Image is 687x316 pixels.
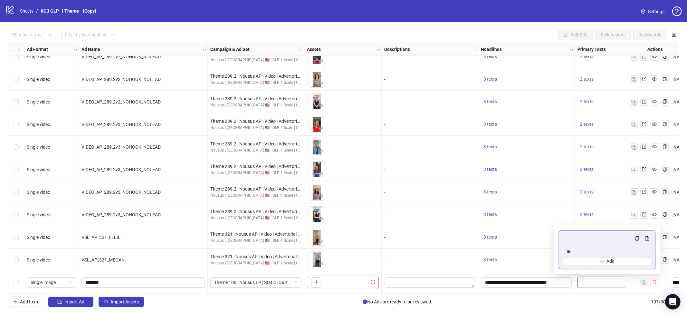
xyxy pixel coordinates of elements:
[319,81,323,85] span: eye
[483,54,497,59] span: 3 texts
[384,122,386,127] span: -
[210,185,301,193] div: Theme 289.2 | Nousus AP | Video | Advertorial | GLP-1 | Pointout
[27,144,50,150] span: Single video
[632,100,636,104] img: Duplicate
[481,233,500,241] button: 3 texts
[81,257,125,262] span: VSL_AP_321_MEGAN
[652,54,657,59] span: eye
[319,262,323,266] span: eye
[27,167,50,172] span: Single video
[663,54,667,59] span: copy
[81,167,161,172] span: VIDEO_AP_289.2v3_NOHOOK_NOLEAD
[632,123,636,127] img: Duplicate
[210,57,301,63] div: Nousus | [GEOGRAPHIC_DATA] 🇺🇸 | GLP-1 Scale | CBO | HV | 7DC
[81,122,161,127] span: VIDEO_AP_289.2v3_NOHOOK_NOLEAD
[632,55,636,59] img: Duplicate
[317,215,325,223] button: Preview
[580,54,594,59] span: 2 texts
[476,43,478,55] div: Resize Descriptions column
[210,125,301,131] div: Nousus | [GEOGRAPHIC_DATA] 🇺🇸 | GLP-1 Scale | CBO | HV | 7DC
[574,47,578,52] span: holder
[481,277,572,288] div: Edit values
[577,277,636,288] div: Edit values
[81,99,161,104] span: VIDEO_AP_289.2v2_NOHOOK_NOLEAD
[481,46,502,53] strong: Headlines
[577,166,596,173] button: 2 texts
[8,181,24,203] div: Select row 103
[596,30,631,40] button: Bulk Actions
[483,189,497,194] span: 3 texts
[569,47,574,52] span: holder
[8,226,24,249] div: Select row 105
[483,234,497,240] span: 3 texts
[645,236,650,241] span: file-add
[663,190,667,194] span: copy
[580,212,594,217] span: 2 texts
[380,43,381,55] div: Resize Assets column
[311,277,321,288] button: Add
[317,260,325,268] button: Preview
[663,122,667,126] span: copy
[309,71,325,87] img: Asset 1
[309,49,325,65] img: Asset 1
[384,77,386,82] span: -
[317,125,325,133] button: Preview
[299,47,303,52] span: holder
[483,257,497,262] span: 3 texts
[630,121,638,128] button: Duplicate
[210,170,301,176] div: Nousus | [GEOGRAPHIC_DATA] 🇺🇸 | GLP-1 Scale | CBO | HV | 7DC
[303,47,308,52] span: holder
[483,99,497,104] span: 3 texts
[384,167,386,172] span: -
[483,76,497,82] span: 3 texts
[309,139,325,155] img: Asset 1
[210,46,250,53] strong: Campaign & Ad Set
[580,76,594,82] span: 2 texts
[477,47,482,52] span: holder
[210,208,301,215] div: Theme 289.2 | Nousus AP | Video | Advertorial | GLP-1 | Pointout
[81,144,161,150] span: VIDEO_AP_289.2v3_NOHOOK_NOLEAD
[384,46,410,53] strong: Descriptions
[210,193,301,199] div: Nousus | [GEOGRAPHIC_DATA] 🇺🇸 | GLP-1 Scale | CBO | HV | 7DC
[8,249,24,271] div: Select row 106
[210,253,301,260] div: Theme 321 | Nousus AP | Video | Advertorial | GLP-1 | Tiktok celebration
[39,7,98,15] a: KG3 GLP-1 Theme - {Copy}
[481,121,500,128] button: 3 texts
[73,47,78,52] span: holder
[633,30,666,40] button: Review Ads
[48,297,93,307] button: Import Ad
[483,167,497,172] span: 3 texts
[317,238,325,245] button: Preview
[642,144,646,149] span: export
[558,30,593,40] button: Bulk Edit
[577,75,596,83] button: 2 texts
[314,280,319,284] span: plus
[8,91,24,113] div: Select row 99
[210,95,301,102] div: Theme 289.2 | Nousus AP | Video | Advertorial | GLP-1 | Pointout
[384,235,386,240] span: -
[652,190,657,194] span: eye
[8,68,24,91] div: Select row 98
[214,278,298,287] span: Theme 100 | Nousus LP | Static | Quiz | Blank Pictures
[580,144,594,149] span: 2 texts
[27,257,50,262] span: Single video
[384,257,386,262] span: -
[317,193,325,200] button: Preview
[319,194,323,198] span: eye
[384,54,386,59] span: -
[663,235,667,239] span: copy
[202,47,207,52] span: holder
[27,212,50,217] span: Single video
[481,166,500,173] button: 3 texts
[642,167,646,172] span: export
[577,121,596,128] button: 2 texts
[371,280,377,284] span: exclamation-circle
[210,215,301,221] div: Nousus | [GEOGRAPHIC_DATA] 🇺🇸 | GLP-1 Scale | CBO | HV | 7DC
[665,294,681,310] div: Open Intercom Messenger
[481,188,500,196] button: 3 texts
[642,122,646,126] span: export
[210,163,301,170] div: Theme 289.2 | Nousus AP | Video | Advertorial | GLP-1 | Pointout
[309,207,325,223] img: Asset 1
[36,7,38,15] li: /
[317,57,325,65] button: Preview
